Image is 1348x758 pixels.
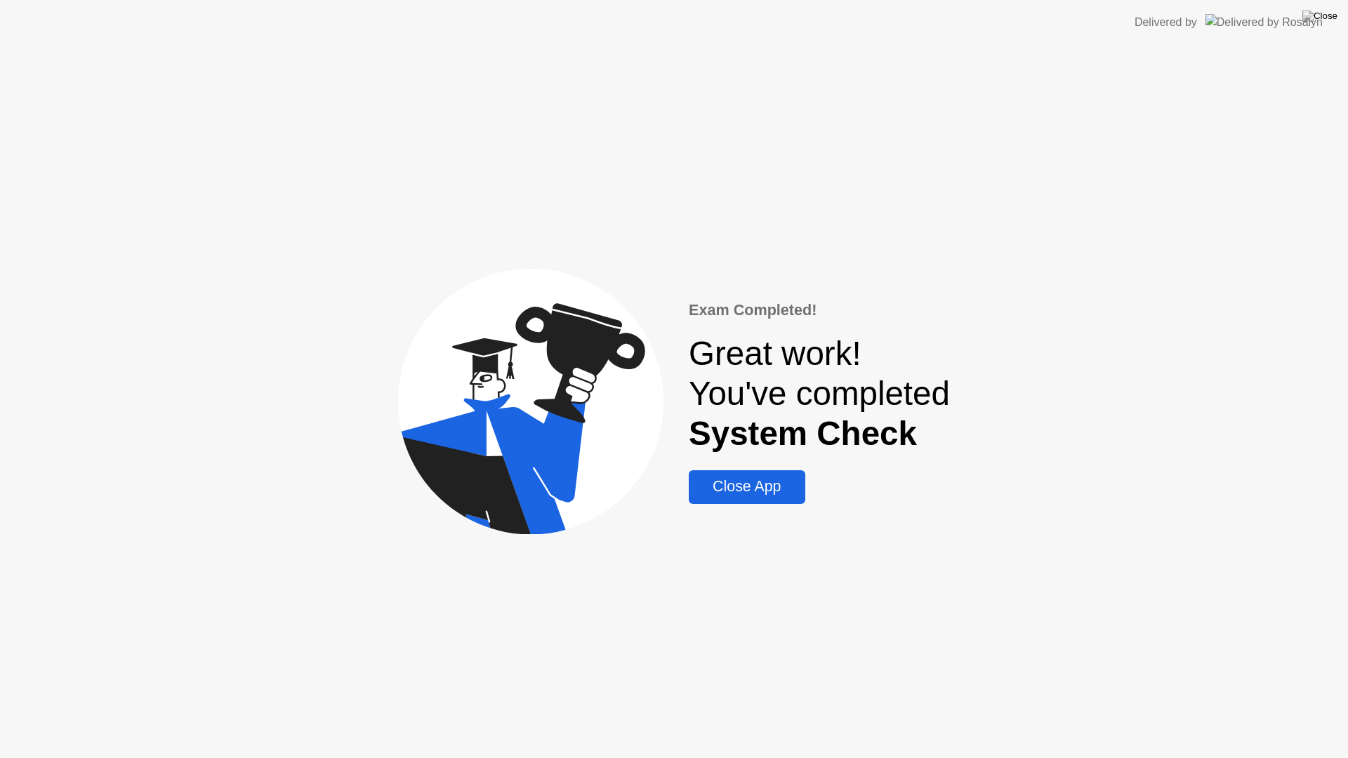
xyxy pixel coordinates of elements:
[689,470,805,504] button: Close App
[689,333,950,453] div: Great work! You've completed
[1302,11,1337,22] img: Close
[689,299,950,321] div: Exam Completed!
[1135,14,1197,31] div: Delivered by
[693,478,800,496] div: Close App
[1205,14,1323,30] img: Delivered by Rosalyn
[689,415,917,452] b: System Check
